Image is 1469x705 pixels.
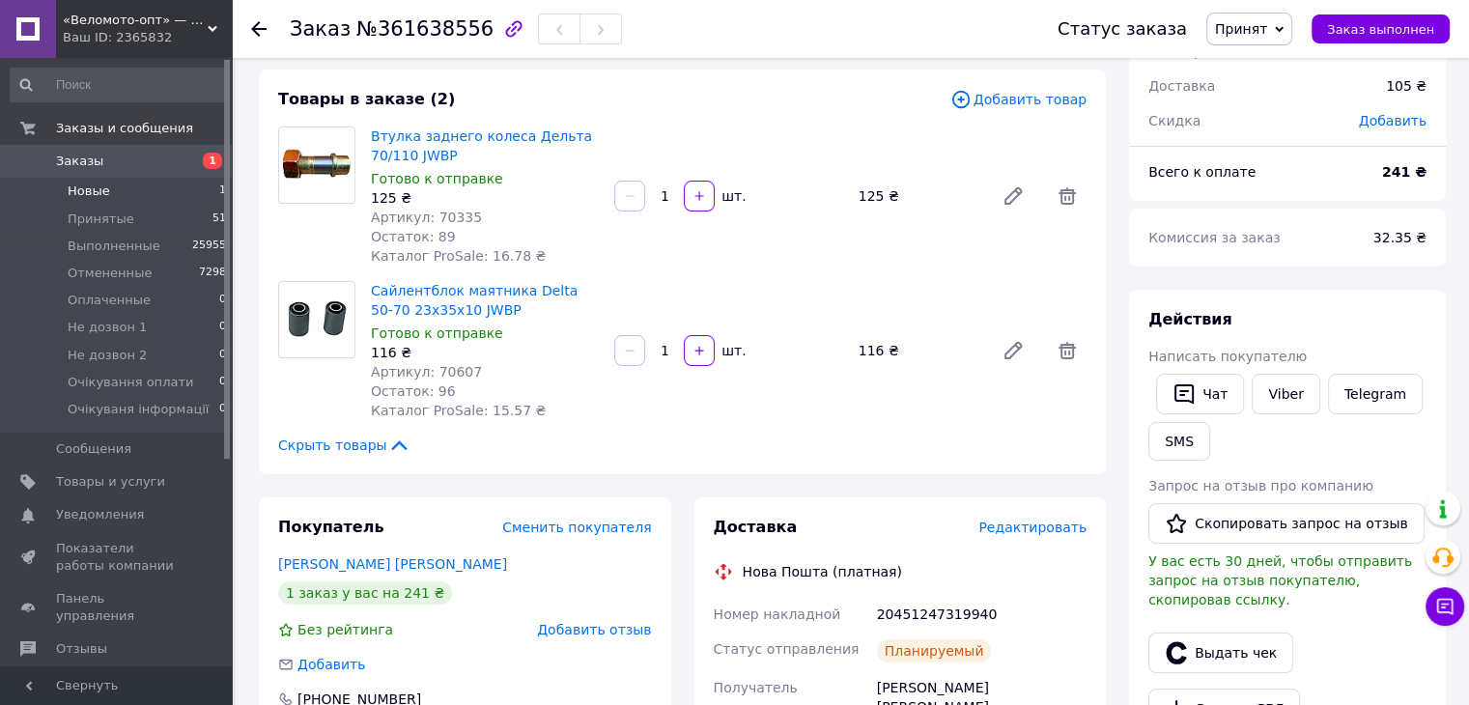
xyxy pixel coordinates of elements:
[68,238,160,255] span: Выполненные
[1048,177,1087,215] span: Удалить
[371,403,546,418] span: Каталог ProSale: 15.57 ₴
[1048,331,1087,370] span: Удалить
[1148,113,1201,128] span: Скидка
[1148,78,1215,94] span: Доставка
[56,540,179,575] span: Показатели работы компании
[63,12,208,29] span: «Веломото-опт» — магазин запчастей для велосипедов и мототехники
[1148,310,1232,328] span: Действия
[714,641,860,657] span: Статус отправления
[56,590,179,625] span: Панель управления
[502,520,651,535] span: Сменить покупателя
[219,183,226,200] span: 1
[199,265,226,282] span: 7298
[1373,230,1427,245] span: 32.35 ₴
[203,153,222,169] span: 1
[717,341,748,360] div: шт.
[68,292,151,309] span: Оплаченные
[371,383,456,399] span: Остаток: 96
[371,171,503,186] span: Готово к отправке
[371,229,456,244] span: Остаток: 89
[1148,349,1307,364] span: Написать покупателю
[717,186,748,206] div: шт.
[56,473,165,491] span: Товары и услуги
[278,556,507,572] a: [PERSON_NAME] [PERSON_NAME]
[356,17,494,41] span: №361638556
[1148,633,1293,673] button: Выдать чек
[56,440,131,458] span: Сообщения
[68,401,209,418] span: Очікуваня інформації
[68,374,193,391] span: Очікування оплати
[1058,19,1187,39] div: Статус заказа
[1426,587,1464,626] button: Чат с покупателем
[68,265,152,282] span: Отмененные
[297,657,365,672] span: Добавить
[279,282,354,357] img: Сайлентблок маятника Delta 50-70 23х35х10 JWBP
[1374,65,1438,107] div: 105 ₴
[371,210,482,225] span: Артикул: 70335
[219,374,226,391] span: 0
[371,248,546,264] span: Каталог ProSale: 16.78 ₴
[371,325,503,341] span: Готово к отправке
[56,153,103,170] span: Заказы
[56,120,193,137] span: Заказы и сообщения
[1148,503,1425,544] button: Скопировать запрос на отзыв
[371,364,482,380] span: Артикул: 70607
[278,90,455,108] span: Товары в заказе (2)
[10,68,228,102] input: Поиск
[371,188,599,208] div: 125 ₴
[1148,478,1373,493] span: Запрос на отзыв про компанию
[877,639,992,663] div: Планируемый
[68,211,134,228] span: Принятые
[994,177,1032,215] a: Редактировать
[1148,230,1281,245] span: Комиссия за заказ
[994,331,1032,370] a: Редактировать
[714,680,798,695] span: Получатель
[219,319,226,336] span: 0
[371,128,592,163] a: Втулка заднего колеса Дельта 70/110 JWBP
[738,562,907,581] div: Нова Пошта (платная)
[279,127,354,203] img: Втулка заднего колеса Дельта 70/110 JWBP
[851,337,986,364] div: 116 ₴
[278,581,452,605] div: 1 заказ у вас на 241 ₴
[371,283,578,318] a: Сайлентблок маятника Delta 50-70 23х35х10 JWBP
[1382,164,1427,180] b: 241 ₴
[371,343,599,362] div: 116 ₴
[290,17,351,41] span: Заказ
[68,347,147,364] span: Не дозвон 2
[219,292,226,309] span: 0
[1156,374,1244,414] button: Чат
[278,518,383,536] span: Покупатель
[1359,113,1427,128] span: Добавить
[873,597,1090,632] div: 20451247319940
[68,319,147,336] span: Не дозвон 1
[63,29,232,46] div: Ваш ID: 2365832
[1148,422,1210,461] button: SMS
[219,347,226,364] span: 0
[950,89,1087,110] span: Добавить товар
[1328,374,1423,414] a: Telegram
[278,436,410,455] span: Скрыть товары
[978,520,1087,535] span: Редактировать
[714,518,798,536] span: Доставка
[1148,43,1210,59] span: 2 товара
[1215,21,1267,37] span: Принят
[1312,14,1450,43] button: Заказ выполнен
[56,640,107,658] span: Отзывы
[219,401,226,418] span: 0
[851,183,986,210] div: 125 ₴
[56,506,144,523] span: Уведомления
[1252,374,1319,414] a: Viber
[192,238,226,255] span: 25955
[1148,553,1412,607] span: У вас есть 30 дней, чтобы отправить запрос на отзыв покупателю, скопировав ссылку.
[68,183,110,200] span: Новые
[212,211,226,228] span: 51
[251,19,267,39] div: Вернуться назад
[714,606,841,622] span: Номер накладной
[537,622,651,637] span: Добавить отзыв
[297,622,393,637] span: Без рейтинга
[1148,164,1256,180] span: Всего к оплате
[1327,22,1434,37] span: Заказ выполнен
